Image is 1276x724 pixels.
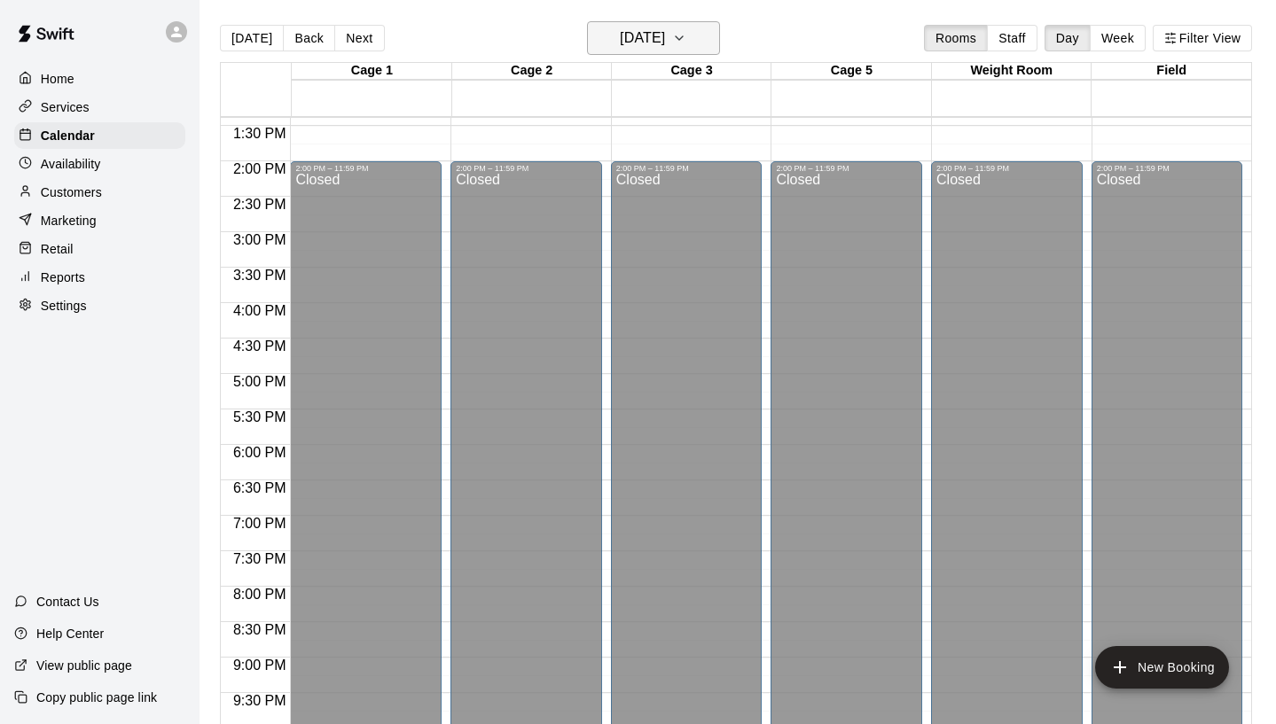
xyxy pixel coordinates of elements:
span: 4:00 PM [229,303,291,318]
p: Copy public page link [36,689,157,706]
a: Reports [14,264,185,291]
div: Cage 3 [612,63,771,80]
p: Settings [41,297,87,315]
span: 5:30 PM [229,409,291,424]
div: Cage 2 [452,63,612,80]
span: 6:00 PM [229,445,291,460]
button: Back [283,25,335,51]
div: 2:00 PM – 11:59 PM [616,164,757,173]
span: 7:00 PM [229,516,291,531]
div: Cage 1 [292,63,451,80]
p: Reports [41,269,85,286]
span: 3:00 PM [229,232,291,247]
div: Weight Room [932,63,1092,80]
div: 2:00 PM – 11:59 PM [1097,164,1238,173]
span: 9:00 PM [229,658,291,673]
p: Marketing [41,212,97,230]
button: add [1095,646,1229,689]
a: Calendar [14,122,185,149]
span: 2:30 PM [229,197,291,212]
button: Rooms [924,25,988,51]
p: Calendar [41,127,95,144]
h6: [DATE] [620,26,665,51]
a: Home [14,66,185,92]
p: View public page [36,657,132,674]
p: Services [41,98,90,116]
span: 7:30 PM [229,551,291,566]
span: 6:30 PM [229,480,291,495]
span: 3:30 PM [229,268,291,283]
button: Filter View [1153,25,1252,51]
span: 2:00 PM [229,161,291,176]
a: Retail [14,236,185,262]
span: 9:30 PM [229,693,291,708]
span: 4:30 PM [229,339,291,354]
p: Help Center [36,625,104,642]
p: Customers [41,183,102,201]
button: Day [1045,25,1091,51]
p: Contact Us [36,593,99,611]
span: 8:00 PM [229,587,291,602]
span: 8:30 PM [229,622,291,637]
div: 2:00 PM – 11:59 PM [776,164,917,173]
a: Marketing [14,207,185,234]
div: 2:00 PM – 11:59 PM [295,164,436,173]
button: Next [334,25,384,51]
a: Customers [14,179,185,206]
p: Retail [41,240,74,258]
a: Settings [14,292,185,319]
div: 2:00 PM – 11:59 PM [936,164,1077,173]
button: [DATE] [587,21,720,55]
div: 2:00 PM – 11:59 PM [456,164,597,173]
p: Home [41,70,74,88]
button: Staff [987,25,1037,51]
button: Week [1090,25,1146,51]
div: Cage 5 [771,63,931,80]
p: Availability [41,155,101,173]
span: 5:00 PM [229,374,291,389]
a: Services [14,94,185,121]
span: 1:30 PM [229,126,291,141]
button: [DATE] [220,25,284,51]
a: Availability [14,151,185,177]
div: Field [1092,63,1251,80]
